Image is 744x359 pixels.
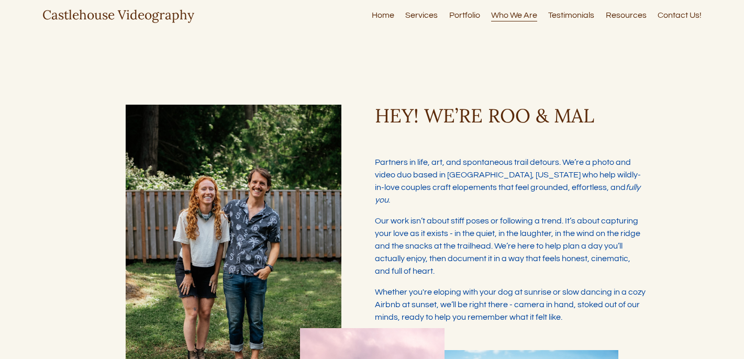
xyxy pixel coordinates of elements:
a: Contact Us! [658,8,702,22]
h3: HEY! WE’RE ROO & MAL [375,105,646,127]
a: Services [405,8,438,22]
a: Testimonials [548,8,594,22]
a: Who We Are [491,8,537,22]
a: Resources [606,8,647,22]
p: Whether you're eloping with your dog at sunrise or slow dancing in a cozy Airbnb at sunset, we’ll... [375,286,646,323]
a: Castlehouse Videography [42,6,194,23]
a: Home [372,8,394,22]
a: Portfolio [449,8,480,22]
p: Our work isn’t about stiff poses or following a trend. It’s about capturing your love as it exist... [375,215,646,277]
p: Partners in life, art, and spontaneous trail detours. We’re a photo and video duo based in [GEOGR... [375,143,646,206]
em: fully you [375,183,642,204]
